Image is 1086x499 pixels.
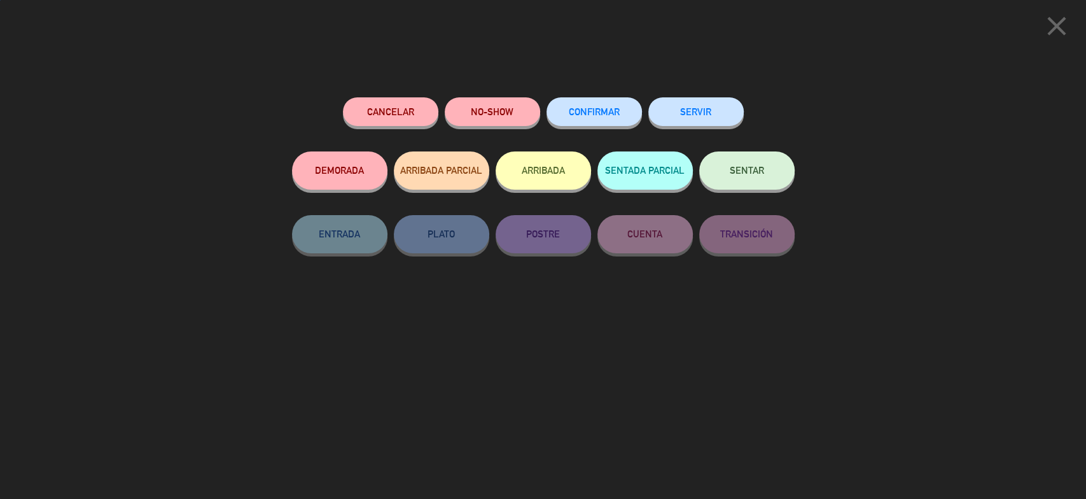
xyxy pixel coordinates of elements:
button: ARRIBADA [496,151,591,190]
span: SENTAR [730,165,764,176]
button: NO-SHOW [445,97,540,126]
button: SERVIR [648,97,744,126]
button: Cancelar [343,97,438,126]
i: close [1041,10,1073,42]
button: PLATO [394,215,489,253]
button: CUENTA [597,215,693,253]
span: CONFIRMAR [569,106,620,117]
button: ARRIBADA PARCIAL [394,151,489,190]
button: TRANSICIÓN [699,215,795,253]
button: close [1037,10,1076,47]
span: ARRIBADA PARCIAL [400,165,482,176]
button: DEMORADA [292,151,387,190]
button: SENTADA PARCIAL [597,151,693,190]
button: ENTRADA [292,215,387,253]
button: SENTAR [699,151,795,190]
button: CONFIRMAR [546,97,642,126]
button: POSTRE [496,215,591,253]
